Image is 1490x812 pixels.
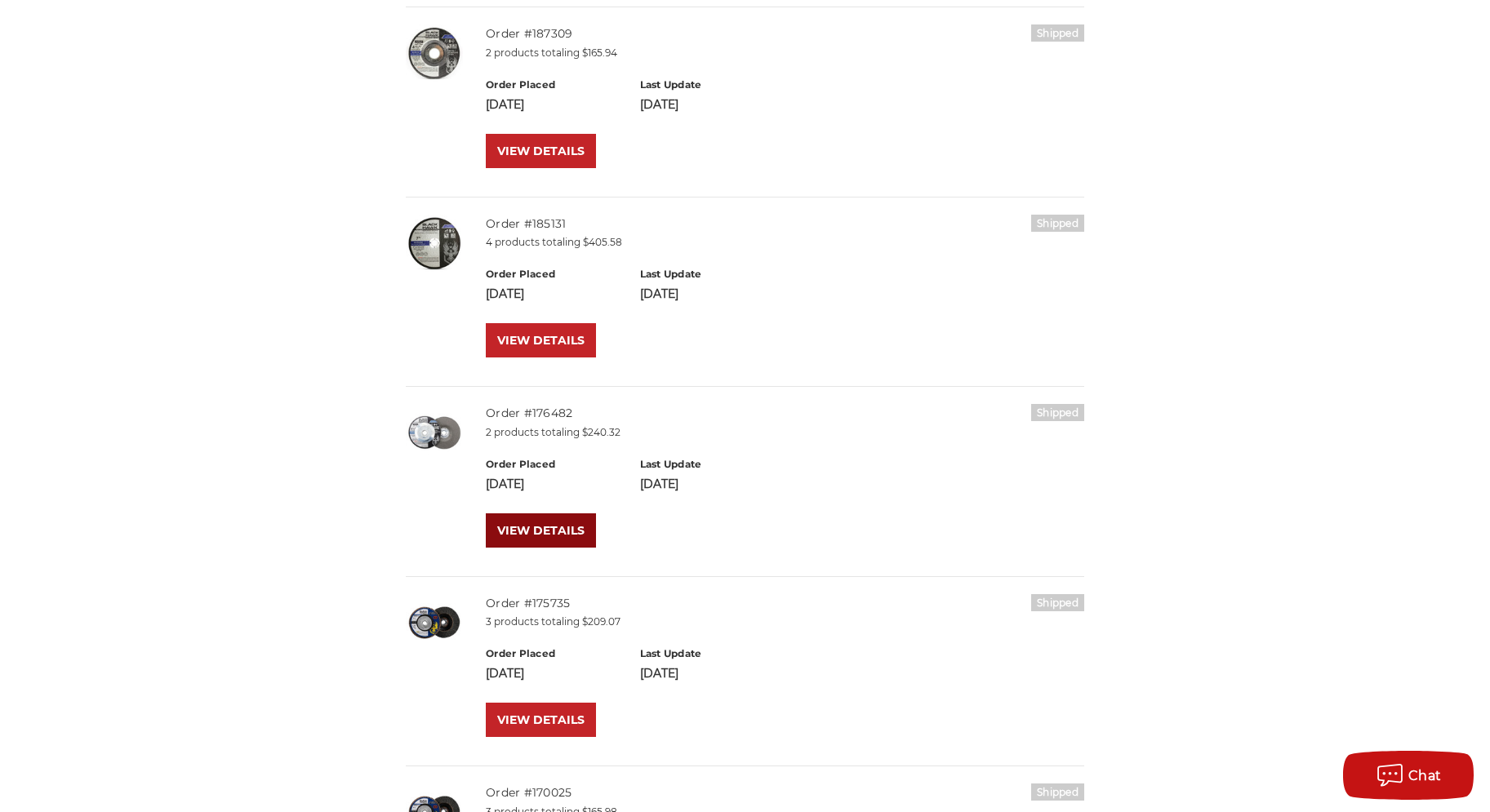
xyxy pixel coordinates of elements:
span: [DATE] [486,477,524,491]
p: 4 products totaling $405.58 [486,235,1084,250]
a: Order #176482 [486,406,572,420]
span: [DATE] [486,666,524,681]
button: Chat [1343,751,1474,800]
h6: Order Placed [486,457,622,472]
span: [DATE] [486,97,524,112]
h6: Order Placed [486,646,622,661]
a: Order #187309 [486,26,572,41]
h6: Last Update [640,646,776,661]
p: 3 products totaling $209.07 [486,615,1084,629]
p: 2 products totaling $165.94 [486,46,1084,60]
img: Zirconia flap disc with screw hub [406,594,463,651]
img: BHA grinding wheels for 4.5 inch angle grinder [406,24,463,82]
h6: Shipped [1031,215,1084,232]
a: Order #170025 [486,785,572,800]
img: BHA 4.5 Inch Grinding Wheel with 5/8 inch hub [406,404,463,461]
span: Chat [1408,768,1442,783]
p: 2 products totaling $240.32 [486,425,1084,440]
span: [DATE] [486,286,524,301]
h6: Shipped [1031,24,1084,42]
h6: Last Update [640,267,776,282]
img: 7 x 1/16 x 7/8 abrasive cut off wheel [406,215,463,272]
span: [DATE] [640,286,678,301]
h6: Order Placed [486,267,622,282]
h6: Last Update [640,457,776,472]
span: [DATE] [640,477,678,491]
span: [DATE] [640,97,678,112]
a: Order #175735 [486,596,570,610]
h6: Shipped [1031,594,1084,611]
h6: Order Placed [486,78,622,92]
h6: Last Update [640,78,776,92]
a: VIEW DETAILS [486,703,596,737]
a: VIEW DETAILS [486,134,596,168]
a: Order #185131 [486,216,566,231]
a: VIEW DETAILS [486,513,596,548]
h6: Shipped [1031,783,1084,801]
span: [DATE] [640,666,678,681]
a: VIEW DETAILS [486,323,596,357]
h6: Shipped [1031,404,1084,421]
